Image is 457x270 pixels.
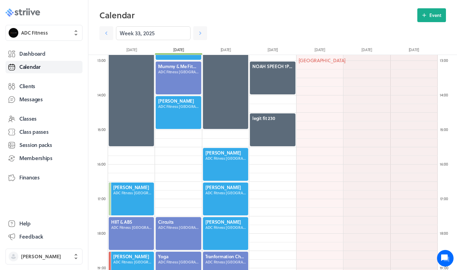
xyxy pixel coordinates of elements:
span: Messages [19,96,43,103]
span: :00 [101,161,106,167]
a: Messages [6,93,82,106]
span: Finances [19,174,40,181]
span: Dashboard [19,50,45,57]
div: [DATE] [202,47,249,55]
span: :00 [443,196,448,202]
img: ADC Fitness [9,28,18,38]
a: Finances [6,171,82,184]
button: Feedback [6,231,82,243]
input: YYYY-M-D [116,26,191,40]
h1: Hi [PERSON_NAME] [10,34,128,45]
span: :00 [101,57,106,63]
div: 16 [437,161,451,167]
span: :00 [443,161,448,167]
span: Class passes [19,128,49,136]
div: 13 [95,58,108,63]
div: 15 [95,127,108,132]
div: 14 [437,92,451,97]
a: Class passes [6,126,82,138]
div: [DATE] [343,47,390,55]
div: [DATE] [249,47,296,55]
span: Memberships [19,155,52,162]
a: Dashboard [6,48,82,60]
h2: Calendar [99,8,417,22]
div: 16 [95,161,108,167]
div: [GEOGRAPHIC_DATA] [296,55,343,66]
button: [PERSON_NAME] [6,249,82,264]
div: [DATE] [108,47,155,55]
span: Event [429,12,441,18]
input: Search articles [20,119,123,133]
a: Classes [6,113,82,125]
div: [DATE] [296,47,343,55]
span: Feedback [19,233,43,240]
a: Help [6,217,82,230]
div: 15 [437,127,451,132]
a: Session packs [6,139,82,151]
span: :00 [443,230,448,236]
span: :00 [100,196,105,202]
span: New conversation [45,85,83,90]
div: 14 [95,92,108,97]
h2: We're here to help. Ask us anything! [10,46,128,68]
button: ADC FitnessADC Fitness [6,25,82,41]
span: ADC Fitness [21,29,48,36]
div: [DATE] [390,47,437,55]
a: Clients [6,80,82,93]
span: :00 [100,127,105,132]
span: :00 [443,127,448,132]
a: Calendar [6,61,82,73]
span: :00 [443,57,448,63]
span: Session packs [19,141,52,149]
span: [PERSON_NAME] [21,253,61,260]
div: 13 [437,58,451,63]
button: New conversation [11,81,127,94]
span: :00 [101,92,106,98]
div: [DATE] [155,47,202,55]
span: Clients [19,83,35,90]
button: Event [417,8,446,22]
span: :00 [443,92,448,98]
p: Find an answer quickly [9,108,129,116]
a: Memberships [6,152,82,165]
iframe: gist-messenger-bubble-iframe [437,250,454,267]
span: Help [19,220,31,227]
div: 18 [95,231,108,236]
div: 18 [437,231,451,236]
span: :00 [101,230,106,236]
div: 17 [95,196,108,201]
span: Calendar [19,63,41,71]
div: 17 [437,196,451,201]
span: Classes [19,115,37,122]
